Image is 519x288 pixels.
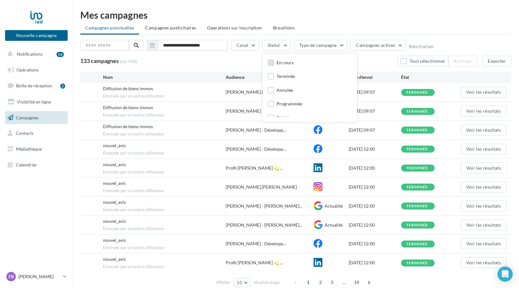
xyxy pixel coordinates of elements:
[103,188,226,194] span: Envoyée par un autre utilisateur
[325,222,343,228] span: Actualité
[5,271,68,283] a: FB [PERSON_NAME]
[349,165,401,171] div: [DATE] 12:00
[57,52,64,57] div: 16
[4,95,69,109] a: Visibilité en ligne
[4,63,69,77] a: Opérations
[406,166,428,170] div: terminée
[461,144,506,154] button: Voir les résultats
[339,277,349,287] span: ...
[406,128,428,132] div: terminée
[351,277,362,287] span: 14
[16,67,39,72] span: Opérations
[103,237,126,243] span: nouvel_avis
[315,277,326,287] span: 2
[80,57,119,64] span: 133 campagnes
[4,127,69,140] a: Contacts
[16,115,39,120] span: Campagnes
[461,201,506,211] button: Voir les résultats
[103,150,226,156] span: Envoyée par un autre utilisateur
[16,162,37,167] span: Calendrier
[294,40,347,51] button: Type de campagne
[103,93,226,99] span: Envoyée par un autre utilisateur
[4,111,69,124] a: Campagnes
[103,180,126,186] span: nouvel_avis
[4,79,69,92] a: Boîte de réception2
[120,58,137,65] span: (sur 928)
[461,182,506,192] button: Voir les résultats
[461,125,506,135] button: Voir les résultats
[406,185,428,189] div: terminée
[406,223,428,227] div: terminée
[103,112,226,118] span: Envoyée par un autre utilisateur
[262,40,290,51] button: Statut
[9,273,14,280] span: FB
[461,220,506,230] button: Voir les résultats
[226,89,297,95] div: [PERSON_NAME].[PERSON_NAME]
[226,108,302,114] span: [PERSON_NAME] - [PERSON_NAME]...
[17,51,42,57] span: Notifications
[349,184,401,190] div: [DATE] 12:00
[103,124,153,129] span: Diffusion de biens immos
[103,264,226,270] span: Envoyée par un autre utilisateur
[448,56,477,66] button: Archiver
[80,10,511,20] div: Mes campagnes
[226,74,314,80] div: Audience
[5,30,68,41] button: Nouvelle campagne
[103,218,126,224] span: nouvel_avis
[351,40,406,51] button: Campagnes actives
[16,130,34,136] span: Contacts
[103,169,226,175] span: Envoyée par un autre utilisateur
[226,146,286,152] span: [PERSON_NAME] - Développ...
[349,241,401,247] div: [DATE] 12:00
[273,25,295,30] span: Brouillons
[401,74,454,80] div: État
[103,74,226,80] div: Nom
[277,101,302,107] div: Programmée
[325,203,343,209] span: Actualité
[461,257,506,268] button: Voir les résultats
[16,83,52,88] span: Boîte de réception
[103,207,226,213] span: Envoyée par un autre utilisateur
[237,280,242,285] span: 10
[406,147,428,151] div: terminée
[406,242,428,246] div: terminée
[103,199,126,205] span: nouvel_avis
[4,158,69,172] a: Calendrier
[226,241,286,247] span: [PERSON_NAME] - Développ...
[253,279,280,285] span: résultats/page
[4,142,69,156] a: Médiathèque
[207,25,262,30] span: Operations sur inscription
[103,86,153,91] span: Diffusion de biens immos
[17,99,51,104] span: Visibilité en ligne
[349,260,401,266] div: [DATE] 12:00
[226,165,283,171] span: Profil [PERSON_NAME] 💫 ...
[277,87,293,93] div: Annulée
[461,106,506,116] button: Voir les résultats
[349,222,401,228] div: [DATE] 12:00
[16,146,42,152] span: Médiathèque
[327,277,337,287] span: 3
[461,238,506,249] button: Voir les résultats
[226,222,302,228] span: [PERSON_NAME] - [PERSON_NAME]...
[409,44,434,49] button: Réinitialiser
[216,279,230,285] span: Afficher
[349,108,401,114] div: [DATE] 09:07
[145,25,196,30] span: Campagnes publicitaires
[226,127,286,133] span: [PERSON_NAME] - Développ...
[103,162,126,167] span: nouvel_avis
[60,84,65,89] div: 2
[349,89,401,95] div: [DATE] 09:07
[406,204,428,208] div: terminée
[349,127,401,133] div: [DATE] 09:07
[482,56,511,66] button: Exporter
[103,143,126,148] span: nouvel_avis
[406,91,428,95] div: terminée
[349,74,401,80] div: Date d'envoi
[226,260,283,266] span: Profil [PERSON_NAME] 💫 ...
[461,87,506,97] button: Voir les résultats
[231,40,259,51] button: Canal
[103,256,126,262] span: nouvel_avis
[103,226,226,232] span: Envoyée par un autre utilisateur
[461,163,506,173] button: Voir les résultats
[103,245,226,251] span: Envoyée par un autre utilisateur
